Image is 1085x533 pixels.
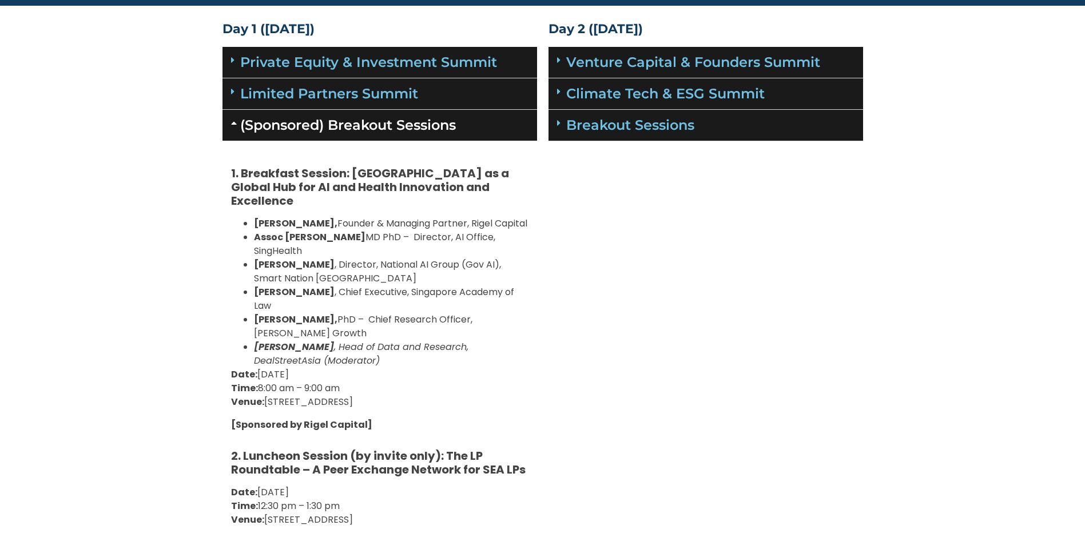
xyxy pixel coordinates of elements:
b: 2. Luncheon Session (by invite only): The LP Roundtable – A Peer Exchange Network for SEA LPs [231,448,526,478]
strong: [PERSON_NAME] [254,340,334,353]
li: PhD – Chief Research Officer, [PERSON_NAME] Growth [254,313,528,340]
b: Assoc [PERSON_NAME] [254,230,365,244]
b: [Sponsored by Rigel Capital] [231,418,372,431]
p: [DATE] 8:00 am – 9:00 am [STREET_ADDRESS] [231,368,528,409]
a: Breakout Sessions [566,117,694,133]
li: Founder & Managing Partner, Rigel Capital [254,217,528,230]
li: MD PhD – Director, AI Office, SingHealth [254,230,528,258]
h4: Day 2 ([DATE]) [549,23,863,35]
b: Date: [231,368,257,381]
li: , Director, National AI Group (Gov AI), Smart Nation [GEOGRAPHIC_DATA] [254,258,528,285]
b: [PERSON_NAME] [254,285,335,299]
h4: Day 1 ([DATE]) [222,23,537,35]
em: , Head of Data and Research, DealStreetAsia (Moderator) [254,340,468,367]
span: [DATE] 12:30 pm – 1:30 pm [STREET_ADDRESS] [231,486,353,526]
li: , Chief Executive, Singapore Academy of Law [254,285,528,313]
b: Venue: [231,395,264,408]
b: [PERSON_NAME], [254,217,337,230]
b: Time: [231,499,258,512]
a: Climate Tech & ESG Summit [566,85,765,102]
b: Time: [231,381,258,395]
a: (Sponsored) Breakout Sessions [240,117,456,133]
b: 1. Breakfast Session: [GEOGRAPHIC_DATA] as a Global Hub for AI and Health Innovation and Excellence [231,165,509,209]
b: Venue: [231,513,264,526]
b: [PERSON_NAME], [254,313,337,326]
a: Limited Partners Summit [240,85,418,102]
a: Private Equity & Investment Summit [240,54,497,70]
b: [PERSON_NAME] [254,258,335,271]
b: Date: [231,486,257,499]
a: Venture Capital & Founders​ Summit [566,54,820,70]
